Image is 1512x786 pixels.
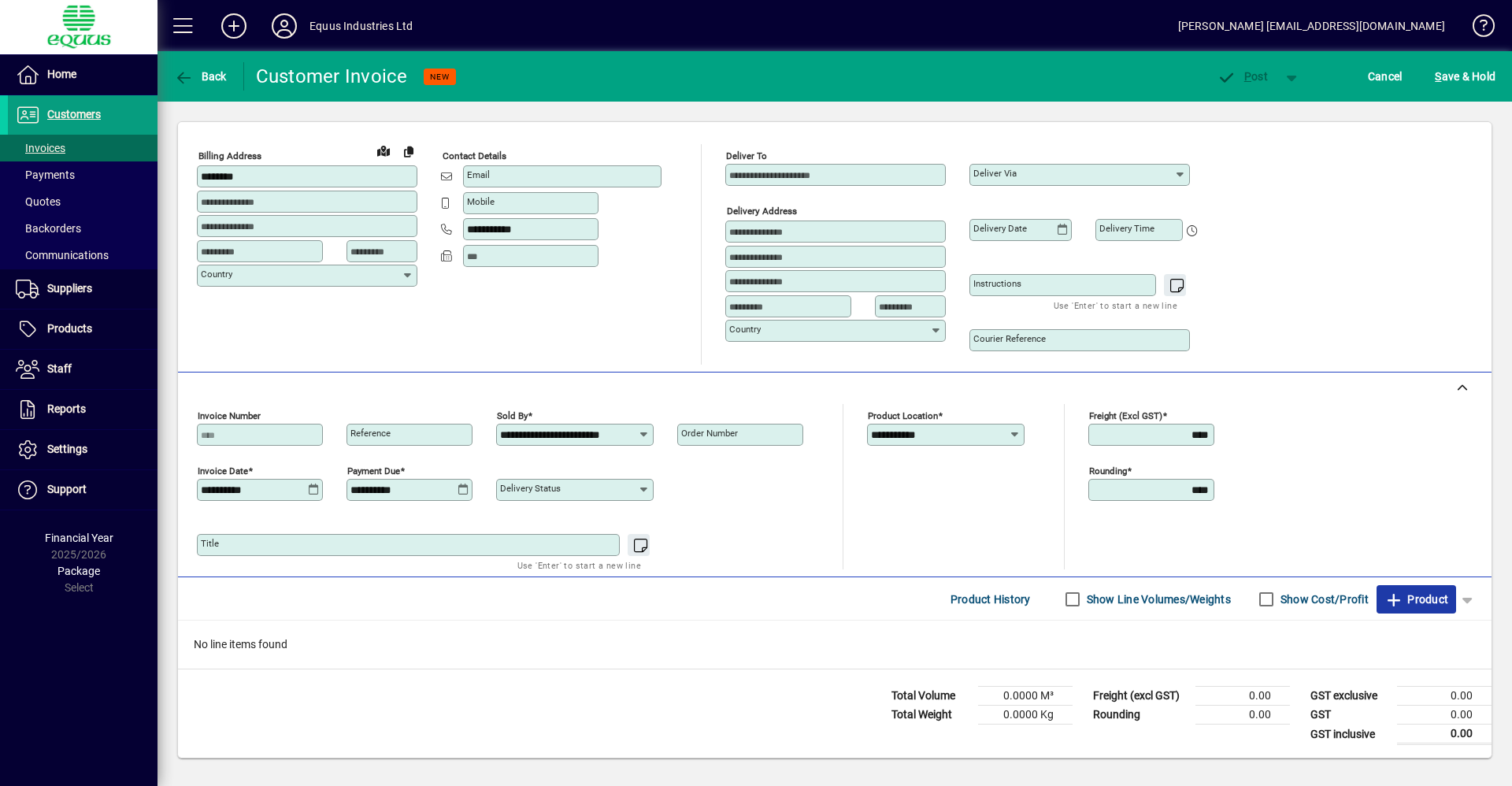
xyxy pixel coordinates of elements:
a: Quotes [8,188,157,215]
span: ave & Hold [1435,64,1495,89]
div: Equus Industries Ltd [309,13,413,39]
td: 0.0000 M³ [978,687,1073,706]
span: Home [47,68,76,80]
a: Communications [8,242,157,269]
a: Invoices [8,135,157,161]
div: [PERSON_NAME] [EMAIL_ADDRESS][DOMAIN_NAME] [1178,13,1445,39]
label: Show Cost/Profit [1277,591,1369,607]
span: Reports [47,402,86,415]
mat-label: Invoice date [198,465,248,476]
td: 0.00 [1397,706,1492,725]
td: 0.0000 Kg [978,706,1073,725]
button: Profile [259,12,309,40]
mat-label: Delivery time [1099,223,1154,234]
div: No line items found [178,621,1492,669]
app-page-header-button: Back [157,62,244,91]
span: Staff [47,362,72,375]
span: S [1435,70,1441,83]
a: Home [8,55,157,95]
a: Reports [8,390,157,429]
label: Show Line Volumes/Weights [1084,591,1231,607]
mat-label: Reference [350,428,391,439]
mat-label: Mobile [467,196,495,207]
button: Back [170,62,231,91]
span: Product [1384,587,1448,612]
span: Customers [47,108,101,120]
span: P [1244,70,1251,83]
mat-label: Product location [868,410,938,421]
mat-label: Country [201,269,232,280]
a: Knowledge Base [1461,3,1492,54]
div: Customer Invoice [256,64,408,89]
mat-label: Country [729,324,761,335]
span: Cancel [1368,64,1403,89]
button: Save & Hold [1431,62,1499,91]
mat-label: Delivery date [973,223,1027,234]
td: Freight (excl GST) [1085,687,1195,706]
mat-label: Rounding [1089,465,1127,476]
td: 0.00 [1397,687,1492,706]
td: 0.00 [1195,706,1290,725]
mat-label: Deliver To [726,150,767,161]
button: Cancel [1364,62,1406,91]
mat-label: Instructions [973,278,1021,289]
span: Product History [951,587,1031,612]
button: Post [1209,62,1276,91]
mat-label: Deliver via [973,168,1017,179]
button: Add [209,12,259,40]
mat-label: Payment due [347,465,400,476]
a: View on map [371,138,396,163]
span: Backorders [16,222,81,235]
mat-label: Sold by [497,410,528,421]
span: NEW [430,72,450,82]
td: 0.00 [1195,687,1290,706]
td: GST [1303,706,1397,725]
a: Suppliers [8,269,157,309]
span: Suppliers [47,282,92,295]
button: Product History [944,585,1037,614]
mat-label: Freight (excl GST) [1089,410,1162,421]
td: 0.00 [1397,725,1492,744]
td: Rounding [1085,706,1195,725]
button: Product [1377,585,1456,614]
mat-label: Courier Reference [973,333,1046,344]
span: Communications [16,249,109,261]
span: Back [174,70,227,83]
span: Settings [47,443,87,455]
span: ost [1217,70,1268,83]
td: Total Volume [884,687,978,706]
a: Staff [8,350,157,389]
td: GST exclusive [1303,687,1397,706]
a: Settings [8,430,157,469]
td: GST inclusive [1303,725,1397,744]
span: Financial Year [45,532,113,544]
a: Support [8,470,157,510]
mat-hint: Use 'Enter' to start a new line [517,556,641,574]
span: Payments [16,169,75,181]
mat-label: Title [201,538,219,549]
span: Package [57,565,100,577]
a: Products [8,310,157,349]
mat-label: Invoice number [198,410,261,421]
span: Support [47,483,87,495]
mat-label: Email [467,169,490,180]
mat-label: Order number [681,428,738,439]
span: Products [47,322,92,335]
a: Backorders [8,215,157,242]
span: Quotes [16,195,61,208]
mat-label: Delivery status [500,483,561,494]
button: Copy to Delivery address [396,139,421,164]
span: Invoices [16,142,65,154]
a: Payments [8,161,157,188]
mat-hint: Use 'Enter' to start a new line [1054,296,1177,314]
td: Total Weight [884,706,978,725]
